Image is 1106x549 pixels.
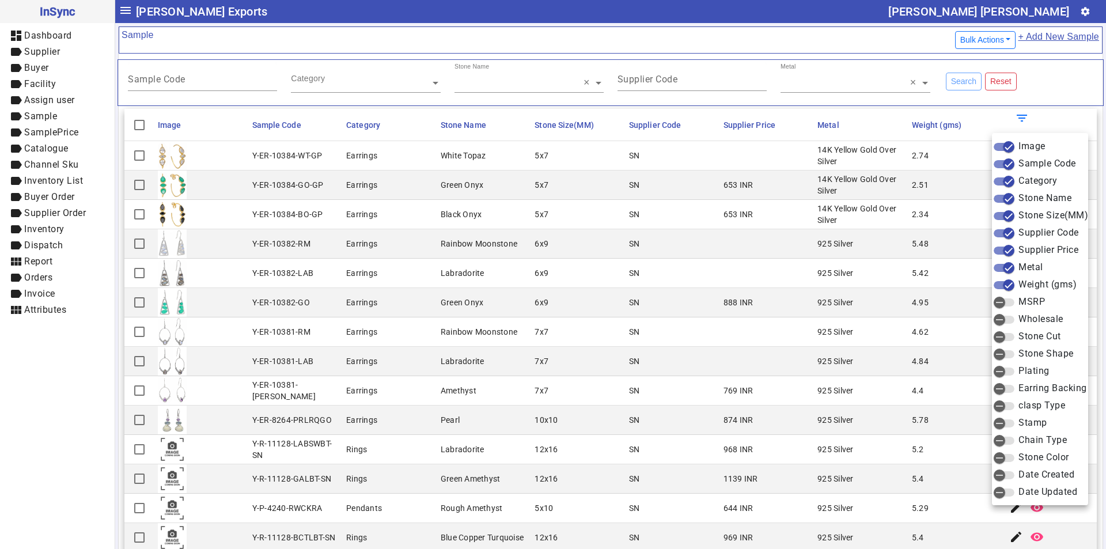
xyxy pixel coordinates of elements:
span: Stone Cut [992,331,1061,342]
span: Earring Backing [992,383,1087,393]
span: Stamp [992,417,1047,428]
span: Plating [992,365,1050,376]
span: Chain Type [992,434,1067,445]
span: Metal [992,262,1043,272]
span: Date Created [992,469,1074,480]
span: Supplier Code [992,227,1079,238]
span: MSRP [992,296,1045,307]
span: Wholesale [992,313,1063,324]
span: Date Updated [992,486,1077,497]
span: clasp Type [992,400,1065,411]
span: Weight (gms) [992,279,1077,290]
span: Category [992,175,1057,186]
span: Supplier Price [992,244,1078,255]
span: Stone Shape [992,348,1074,359]
span: Stone Name [992,192,1071,203]
span: Stone Size(MM) [992,210,1088,221]
span: Stone Color [992,452,1069,463]
span: Sample Code [992,158,1076,169]
span: Image [992,141,1046,152]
